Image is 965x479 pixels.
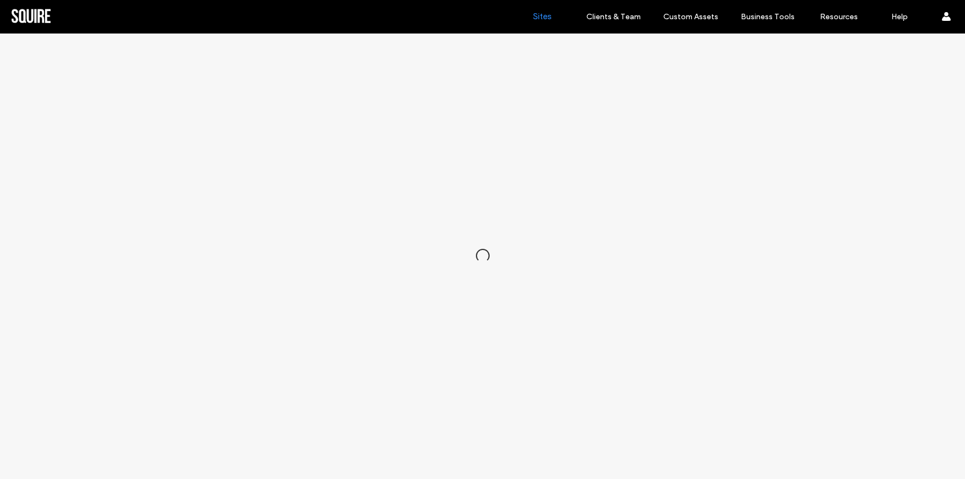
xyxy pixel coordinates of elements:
[663,12,718,21] label: Custom Assets
[891,12,908,21] label: Help
[586,12,641,21] label: Clients & Team
[820,12,858,21] label: Resources
[533,12,552,21] label: Sites
[741,12,795,21] label: Business Tools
